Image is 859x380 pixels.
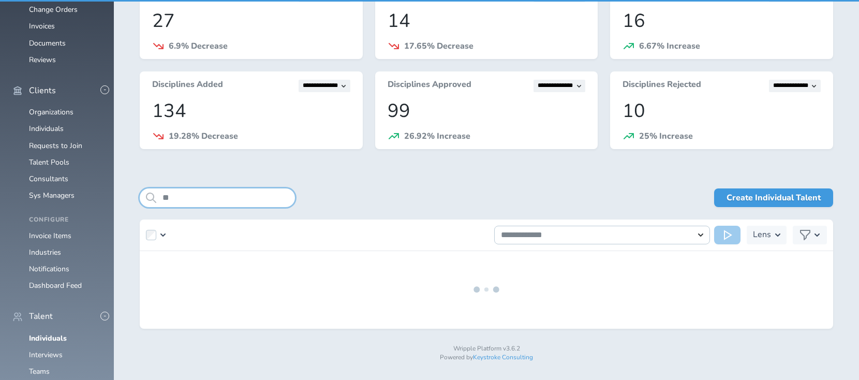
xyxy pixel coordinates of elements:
span: 6.67% Increase [639,40,700,52]
a: Invoices [29,21,55,31]
p: 10 [623,100,821,122]
span: 25% Increase [639,130,693,142]
p: 27 [152,10,350,32]
h4: Configure [29,216,101,224]
button: - [100,85,109,94]
span: 19.28% Decrease [169,130,238,142]
span: Talent [29,312,53,321]
a: Keystroke Consulting [473,353,533,361]
a: Create Individual Talent [714,188,833,207]
p: Powered by [140,354,833,361]
p: 16 [623,10,821,32]
button: Run Action [714,226,740,244]
a: Invoice Items [29,231,71,241]
a: Notifications [29,264,69,274]
button: - [100,312,109,320]
a: Requests to Join [29,141,82,151]
a: Sys Managers [29,191,75,200]
p: 14 [388,10,586,32]
h3: Disciplines Rejected [623,80,701,92]
a: Reviews [29,55,56,65]
a: Documents [29,38,66,48]
span: 17.65% Decrease [404,40,473,52]
span: 6.9% Decrease [169,40,228,52]
a: Teams [29,367,50,376]
h3: Disciplines Added [152,80,223,92]
h3: Lens [753,226,771,244]
a: Change Orders [29,5,78,14]
a: Individuals [29,124,64,134]
p: 134 [152,100,350,122]
p: Wripple Platform v3.6.2 [140,345,833,353]
a: Talent Pools [29,157,69,167]
h3: Disciplines Approved [388,80,471,92]
a: Organizations [29,107,73,117]
span: Clients [29,86,56,95]
p: 99 [388,100,586,122]
button: Lens [747,226,787,244]
a: Industries [29,247,61,257]
a: Individuals [29,333,67,343]
a: Consultants [29,174,68,184]
span: 26.92% Increase [404,130,470,142]
a: Interviews [29,350,63,360]
a: Dashboard Feed [29,281,82,290]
